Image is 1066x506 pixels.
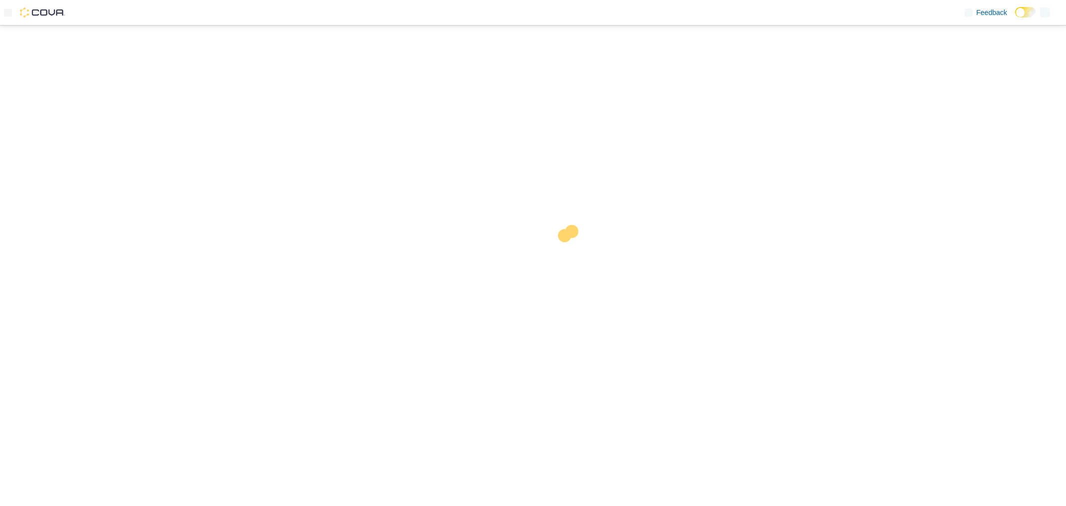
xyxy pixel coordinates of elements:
img: Cova [20,7,65,17]
a: Feedback [961,2,1011,22]
img: cova-loader [533,217,608,292]
span: Dark Mode [1015,17,1016,18]
input: Dark Mode [1015,7,1036,17]
span: Feedback [977,7,1007,17]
